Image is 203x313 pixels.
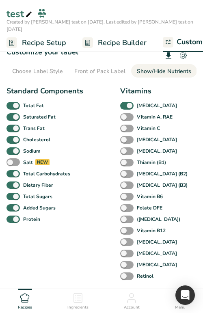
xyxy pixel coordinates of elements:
[6,6,34,21] div: test
[6,19,193,32] span: Created by [PERSON_NAME] test on [DATE], Last edited by [PERSON_NAME] test on [DATE]
[175,304,186,311] span: Menu
[120,86,197,97] div: Vitamins
[137,147,177,155] b: [MEDICAL_DATA]
[23,125,45,132] b: Trans Fat
[18,289,32,311] a: Recipes
[23,102,44,109] b: Total Fat
[124,304,140,311] span: Account
[124,289,140,311] a: Account
[23,159,33,166] b: Salt
[98,37,147,48] span: Recipe Builder
[137,125,160,132] b: Vitamin C
[137,170,188,177] b: [MEDICAL_DATA] (B2)
[137,250,177,257] b: [MEDICAL_DATA]
[12,67,63,76] div: Choose Label Style
[23,216,40,223] b: Protein
[18,304,32,311] span: Recipes
[137,113,173,121] b: Vitamin A, RAE
[22,37,66,48] span: Recipe Setup
[23,204,56,212] b: Added Sugars
[6,47,78,58] h1: Customize your label
[23,181,53,189] b: Dietary Fiber
[35,159,50,165] div: NEW
[137,216,180,223] b: ([MEDICAL_DATA])
[137,181,188,189] b: [MEDICAL_DATA] (B3)
[137,261,177,268] b: [MEDICAL_DATA]
[23,193,52,200] b: Total Sugars
[137,227,166,234] b: Vitamin B12
[137,67,191,76] div: Show/Hide Nutrients
[137,159,166,166] b: Thiamin (B1)
[137,193,163,200] b: Vitamin B6
[6,34,66,52] a: Recipe Setup
[67,304,89,311] span: Ingredients
[23,136,50,143] b: Cholesterol
[67,289,89,311] a: Ingredients
[74,67,125,76] div: Front of Pack Label
[23,170,70,177] b: Total Carbohydrates
[6,86,83,97] div: Standard Components
[82,34,147,52] a: Recipe Builder
[137,204,162,212] b: Folate DFE
[137,136,177,143] b: [MEDICAL_DATA]
[137,272,153,280] b: Retinol
[137,238,177,246] b: [MEDICAL_DATA]
[23,113,56,121] b: Saturated Fat
[175,285,195,305] div: Open Intercom Messenger
[137,102,177,109] b: [MEDICAL_DATA]
[23,147,41,155] b: Sodium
